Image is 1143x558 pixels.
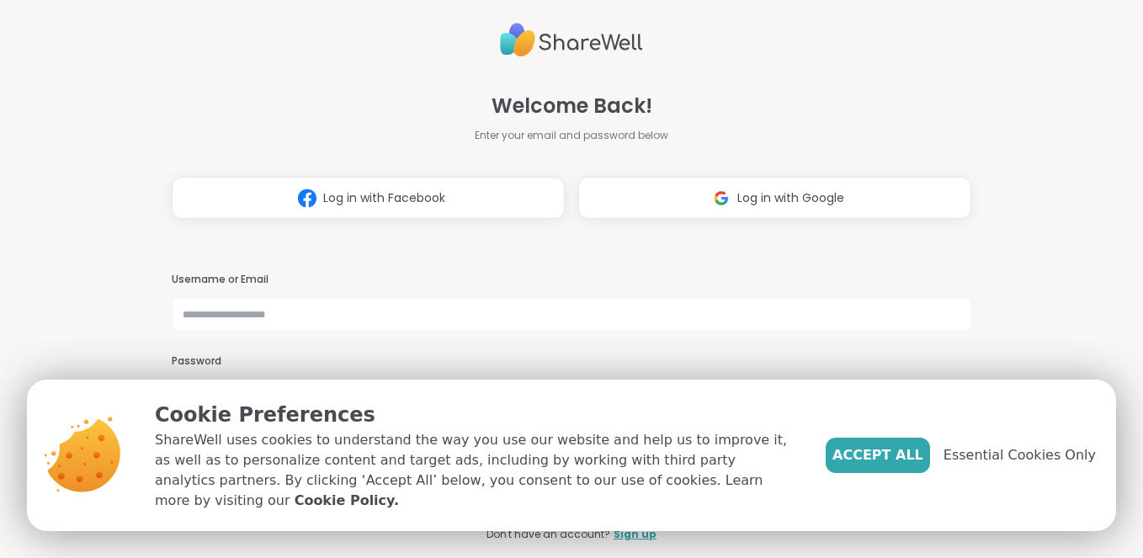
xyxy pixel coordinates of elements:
[172,273,972,287] h3: Username or Email
[614,527,657,542] a: Sign up
[172,177,565,219] button: Log in with Facebook
[826,438,930,473] button: Accept All
[737,189,844,207] span: Log in with Google
[578,177,971,219] button: Log in with Google
[172,354,972,369] h3: Password
[705,183,737,214] img: ShareWell Logomark
[155,400,799,430] p: Cookie Preferences
[295,491,399,511] a: Cookie Policy.
[944,445,1096,465] span: Essential Cookies Only
[832,445,923,465] span: Accept All
[155,430,799,511] p: ShareWell uses cookies to understand the way you use our website and help us to improve it, as we...
[500,16,643,64] img: ShareWell Logo
[291,183,323,214] img: ShareWell Logomark
[323,189,445,207] span: Log in with Facebook
[486,527,610,542] span: Don't have an account?
[492,91,652,121] span: Welcome Back!
[475,128,668,143] span: Enter your email and password below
